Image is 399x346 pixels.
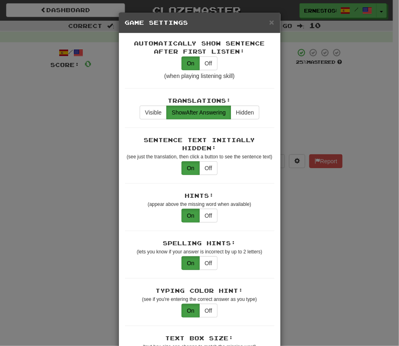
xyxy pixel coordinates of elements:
div: Automatically Show Sentence After First Listen: [125,39,274,56]
div: Hints: [125,192,274,200]
div: Translations: [125,97,274,105]
small: (appear above the missing word when available) [148,201,251,207]
div: Typing Color Hint: [125,287,274,295]
button: Visible [140,106,167,119]
div: translations [140,106,259,119]
button: ShowAfter Answering [166,106,231,119]
button: On [181,161,200,175]
button: On [181,56,200,70]
button: Off [199,304,217,318]
button: On [181,256,200,270]
button: Close [269,18,274,26]
span: Show [172,109,186,116]
span: × [269,17,274,27]
button: Off [199,256,217,270]
div: Sentence Text Initially Hidden: [125,136,274,152]
div: Text Box Size: [125,334,274,342]
button: On [181,209,200,223]
button: On [181,304,200,318]
span: After Answering [172,109,226,116]
div: Spelling Hints: [125,239,274,247]
button: Off [199,56,217,70]
button: Off [199,161,217,175]
button: Off [199,209,217,223]
small: (see if you're entering the correct answer as you type) [142,296,257,302]
h5: Game Settings [125,19,274,27]
button: Hidden [231,106,259,119]
div: (when playing listening skill) [125,72,274,80]
small: (lets you know if your answer is incorrect by up to 2 letters) [137,249,262,255]
small: (see just the translation, then click a button to see the sentence text) [127,154,272,160]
